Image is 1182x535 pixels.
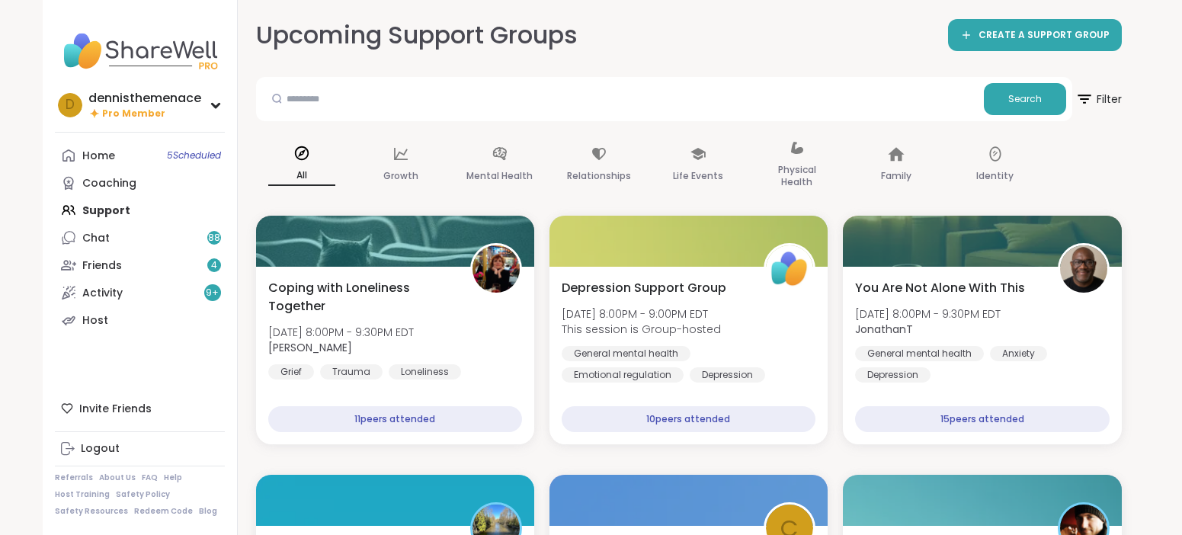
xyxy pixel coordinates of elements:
iframe: Spotlight [210,178,222,191]
p: Mental Health [466,167,533,185]
span: [DATE] 8:00PM - 9:30PM EDT [268,325,414,340]
span: Coping with Loneliness Together [268,279,453,316]
div: Chat [82,231,110,246]
div: Loneliness [389,364,461,380]
span: [DATE] 8:00PM - 9:00PM EDT [562,306,721,322]
div: Host [82,313,108,328]
span: 5 Scheduled [167,149,221,162]
img: ShareWell Nav Logo [55,24,225,78]
div: Activity [82,286,123,301]
div: 11 peers attended [268,406,522,432]
p: Life Events [673,167,723,185]
iframe: Spotlight [583,27,595,39]
div: Home [82,149,115,164]
a: Coaching [55,169,225,197]
div: Invite Friends [55,395,225,422]
p: Relationships [567,167,631,185]
div: Friends [82,258,122,274]
a: Host Training [55,489,110,500]
div: General mental health [562,346,690,361]
div: Trauma [320,364,383,380]
a: Blog [199,506,217,517]
div: 10 peers attended [562,406,815,432]
span: Pro Member [102,107,165,120]
span: CREATE A SUPPORT GROUP [979,29,1110,42]
b: [PERSON_NAME] [268,340,352,355]
div: Anxiety [990,346,1047,361]
img: ShareWell [766,245,813,293]
a: Safety Policy [116,489,170,500]
span: 4 [211,259,217,272]
h2: Upcoming Support Groups [256,18,590,53]
a: About Us [99,473,136,483]
img: JonathanT [1060,245,1107,293]
a: Help [164,473,182,483]
div: 15 peers attended [855,406,1109,432]
a: CREATE A SUPPORT GROUP [948,19,1122,51]
button: Filter [1075,77,1122,121]
span: [DATE] 8:00PM - 9:30PM EDT [855,306,1001,322]
div: Grief [268,364,314,380]
a: FAQ [142,473,158,483]
div: Depression [690,367,765,383]
div: Logout [81,441,120,457]
button: Search [984,83,1066,115]
p: Growth [383,167,418,185]
a: Redeem Code [134,506,193,517]
p: Physical Health [764,161,831,191]
span: Depression Support Group [562,279,726,297]
a: Friends4 [55,251,225,279]
a: Host [55,306,225,334]
a: Referrals [55,473,93,483]
a: Activity9+ [55,279,225,306]
img: Judy [472,245,520,293]
a: Safety Resources [55,506,128,517]
span: d [66,95,75,115]
div: Depression [855,367,931,383]
span: Filter [1075,81,1122,117]
span: You Are Not Alone With This [855,279,1025,297]
a: Chat88 [55,224,225,251]
p: Identity [976,167,1014,185]
span: 9 + [206,287,219,300]
a: Home5Scheduled [55,142,225,169]
div: Emotional regulation [562,367,684,383]
div: dennisthemenace [88,90,201,107]
a: Logout [55,435,225,463]
b: JonathanT [855,322,913,337]
div: General mental health [855,346,984,361]
p: Family [881,167,911,185]
span: Search [1008,92,1042,106]
span: 88 [208,232,220,245]
div: Coaching [82,176,136,191]
p: All [268,166,335,186]
span: This session is Group-hosted [562,322,721,337]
